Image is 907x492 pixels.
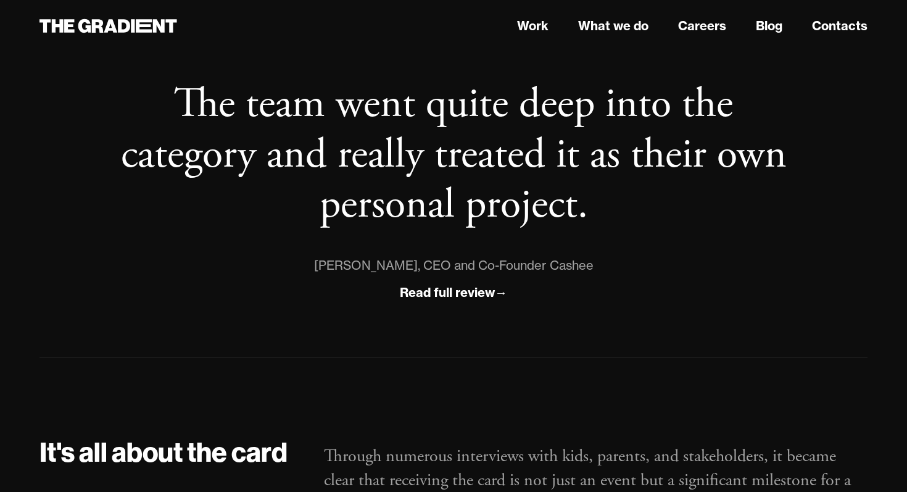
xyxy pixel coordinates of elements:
[495,285,507,301] div: →
[756,17,782,35] a: Blog
[314,256,594,275] div: [PERSON_NAME], CEO and Co-Founder Cashee
[678,17,726,35] a: Careers
[578,17,648,35] a: What we do
[812,17,868,35] a: Contacts
[517,17,549,35] a: Work
[400,283,507,303] a: Read full review→
[39,435,299,470] h2: It's all about the card
[400,285,495,301] div: Read full review
[118,80,789,231] blockquote: The team went quite deep into the category and really treated it as their own personal project.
